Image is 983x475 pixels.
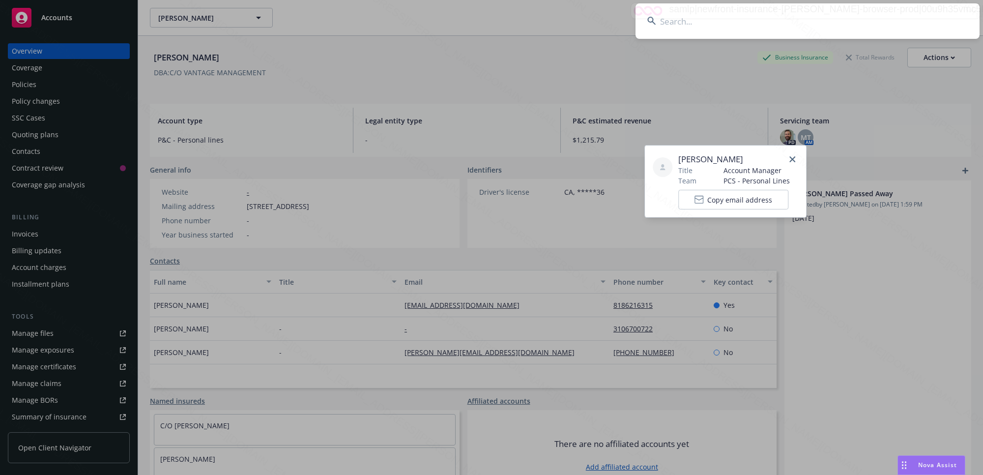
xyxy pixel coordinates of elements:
[898,456,910,475] div: Drag to move
[707,194,772,205] span: Copy email address
[636,3,980,39] input: Search...
[678,153,790,165] span: [PERSON_NAME]
[678,165,693,176] span: Title
[678,176,696,186] span: Team
[678,190,788,209] button: Copy email address
[723,165,790,176] span: Account Manager
[786,153,798,165] a: close
[897,455,965,475] button: Nova Assist
[918,461,957,469] span: Nova Assist
[723,176,790,186] span: PCS - Personal Lines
